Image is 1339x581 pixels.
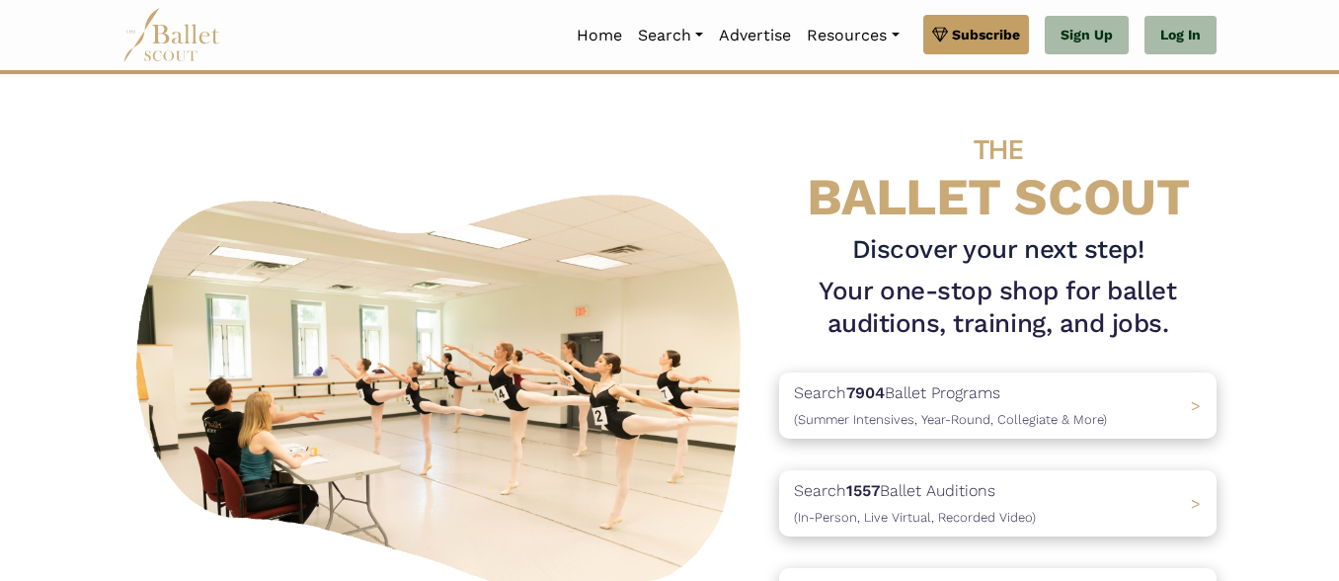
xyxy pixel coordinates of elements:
[1191,396,1201,415] span: >
[846,383,885,402] b: 7904
[932,24,948,45] img: gem.svg
[794,412,1107,427] span: (Summer Intensives, Year-Round, Collegiate & More)
[1045,16,1129,55] a: Sign Up
[1191,494,1201,513] span: >
[1144,16,1217,55] a: Log In
[569,15,630,56] a: Home
[952,24,1020,45] span: Subscribe
[630,15,711,56] a: Search
[923,15,1029,54] a: Subscribe
[846,481,880,500] b: 1557
[794,510,1036,525] span: (In-Person, Live Virtual, Recorded Video)
[799,15,906,56] a: Resources
[779,233,1217,267] h3: Discover your next step!
[711,15,799,56] a: Advertise
[779,470,1217,537] a: Search1557Ballet Auditions(In-Person, Live Virtual, Recorded Video) >
[794,380,1107,431] p: Search Ballet Programs
[974,133,1023,166] span: THE
[779,373,1217,439] a: Search7904Ballet Programs(Summer Intensives, Year-Round, Collegiate & More)>
[794,478,1036,529] p: Search Ballet Auditions
[779,275,1217,342] h1: Your one-stop shop for ballet auditions, training, and jobs.
[779,114,1217,225] h4: BALLET SCOUT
